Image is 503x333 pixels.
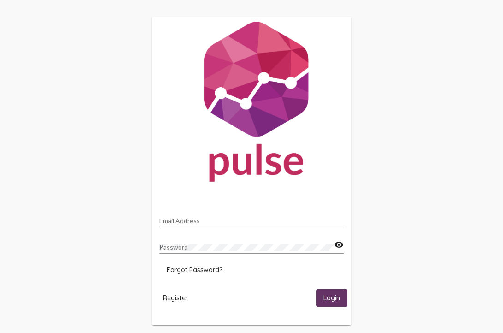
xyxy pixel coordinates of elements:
[163,294,188,302] span: Register
[152,17,351,191] img: Pulse For Good Logo
[156,289,195,306] button: Register
[316,289,347,306] button: Login
[334,239,344,250] mat-icon: visibility
[323,294,340,303] span: Login
[159,262,230,278] button: Forgot Password?
[167,266,222,274] span: Forgot Password?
